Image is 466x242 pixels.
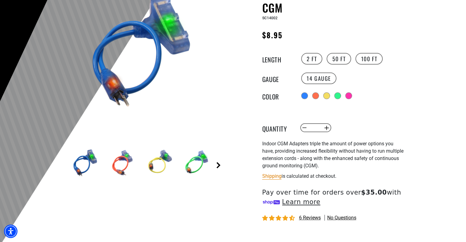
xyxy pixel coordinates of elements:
label: 14 Gauge [301,73,336,84]
label: 50 FT [327,53,351,65]
img: blue [67,145,103,181]
label: Quantity [262,124,293,132]
legend: Color [262,92,293,100]
span: No questions [327,214,356,221]
a: Shipping [262,173,282,179]
span: $8.95 [262,29,282,40]
legend: Gauge [262,74,293,82]
legend: Length [262,55,293,63]
img: yellow [142,145,177,181]
a: Next [215,162,222,168]
span: Indoor CGM Adapters triple the amount of power options you have, providing increased flexibility ... [262,141,403,169]
div: is calculated at checkout. [262,172,412,180]
span: 4.33 stars [262,215,296,221]
img: green [179,145,214,181]
img: orange [104,145,140,181]
div: Accessibility Menu [4,225,17,238]
span: 6 reviews [299,215,321,221]
span: SC14002 [262,16,278,20]
label: 2 FT [301,53,322,65]
label: 100 FT [355,53,383,65]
